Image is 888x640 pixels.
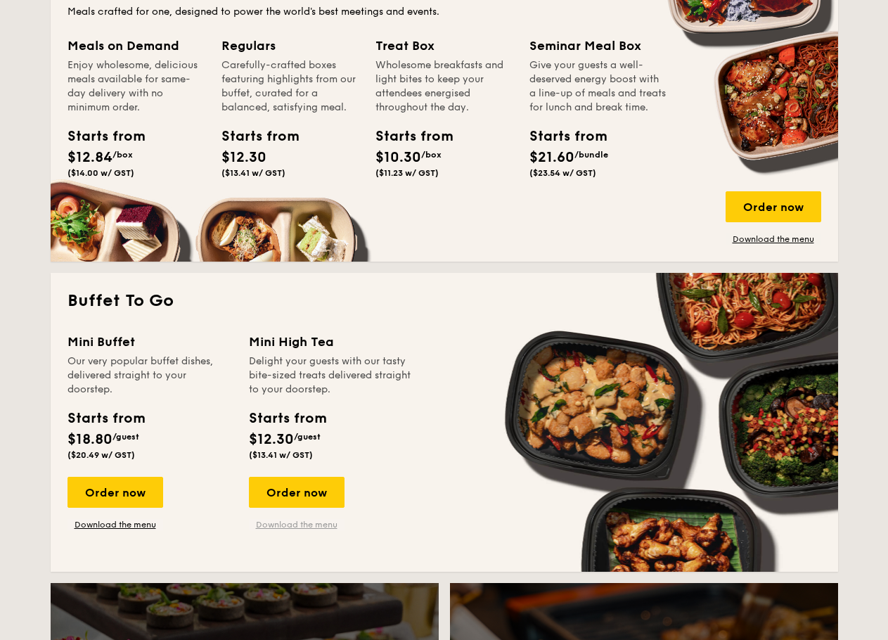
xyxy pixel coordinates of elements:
div: Order now [726,191,821,222]
div: Regulars [221,36,359,56]
span: /box [421,150,442,160]
span: /bundle [574,150,608,160]
span: /guest [294,432,321,442]
div: Starts from [249,408,326,429]
span: /guest [112,432,139,442]
h2: Buffet To Go [67,290,821,312]
div: Enjoy wholesome, delicious meals available for same-day delivery with no minimum order. [67,58,205,115]
div: Starts from [67,126,131,147]
div: Mini Buffet [67,332,232,352]
div: Starts from [529,126,593,147]
div: Seminar Meal Box [529,36,667,56]
span: ($13.41 w/ GST) [221,168,285,178]
div: Our very popular buffet dishes, delivered straight to your doorstep. [67,354,232,397]
div: Order now [249,477,345,508]
a: Download the menu [67,519,163,530]
span: ($11.23 w/ GST) [375,168,439,178]
span: ($20.49 w/ GST) [67,450,135,460]
a: Download the menu [726,233,821,245]
div: Carefully-crafted boxes featuring highlights from our buffet, curated for a balanced, satisfying ... [221,58,359,115]
div: Starts from [221,126,285,147]
div: Wholesome breakfasts and light bites to keep your attendees energised throughout the day. [375,58,513,115]
div: Starts from [375,126,439,147]
div: Mini High Tea [249,332,413,352]
span: ($23.54 w/ GST) [529,168,596,178]
span: $21.60 [529,149,574,166]
div: Order now [67,477,163,508]
div: Starts from [67,408,144,429]
div: Treat Box [375,36,513,56]
a: Download the menu [249,519,345,530]
div: Meals on Demand [67,36,205,56]
span: $12.84 [67,149,112,166]
div: Meals crafted for one, designed to power the world's best meetings and events. [67,5,821,19]
span: $12.30 [221,149,266,166]
div: Delight your guests with our tasty bite-sized treats delivered straight to your doorstep. [249,354,413,397]
span: $12.30 [249,431,294,448]
span: ($13.41 w/ GST) [249,450,313,460]
span: $10.30 [375,149,421,166]
span: ($14.00 w/ GST) [67,168,134,178]
span: $18.80 [67,431,112,448]
span: /box [112,150,133,160]
div: Give your guests a well-deserved energy boost with a line-up of meals and treats for lunch and br... [529,58,667,115]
